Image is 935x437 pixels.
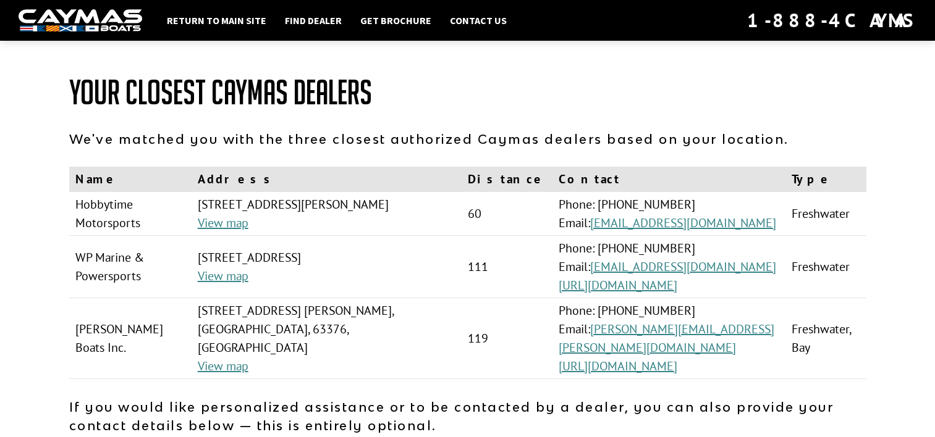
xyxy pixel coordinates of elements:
[192,298,462,379] td: [STREET_ADDRESS] [PERSON_NAME], [GEOGRAPHIC_DATA], 63376, [GEOGRAPHIC_DATA]
[747,7,916,34] div: 1-888-4CAYMAS
[192,236,462,298] td: [STREET_ADDRESS]
[69,236,192,298] td: WP Marine & Powersports
[590,259,776,275] a: [EMAIL_ADDRESS][DOMAIN_NAME]
[552,192,785,236] td: Phone: [PHONE_NUMBER] Email:
[69,192,192,236] td: Hobbytime Motorsports
[785,167,866,192] th: Type
[69,130,866,148] p: We've matched you with the three closest authorized Caymas dealers based on your location.
[590,215,776,231] a: [EMAIL_ADDRESS][DOMAIN_NAME]
[279,12,348,28] a: Find Dealer
[785,236,866,298] td: Freshwater
[161,12,273,28] a: Return to main site
[69,74,866,111] h1: Your Closest Caymas Dealers
[559,358,677,374] a: [URL][DOMAIN_NAME]
[785,192,866,236] td: Freshwater
[69,397,866,435] p: If you would like personalized assistance or to be contacted by a dealer, you can also provide yo...
[552,236,785,298] td: Phone: [PHONE_NUMBER] Email:
[444,12,513,28] a: Contact Us
[192,167,462,192] th: Address
[462,298,552,379] td: 119
[198,268,248,284] a: View map
[198,358,248,374] a: View map
[354,12,438,28] a: Get Brochure
[192,192,462,236] td: [STREET_ADDRESS][PERSON_NAME]
[462,167,552,192] th: Distance
[462,236,552,298] td: 111
[559,277,677,293] a: [URL][DOMAIN_NAME]
[69,167,192,192] th: Name
[552,298,785,379] td: Phone: [PHONE_NUMBER] Email:
[559,321,774,356] a: [PERSON_NAME][EMAIL_ADDRESS][PERSON_NAME][DOMAIN_NAME]
[69,298,192,379] td: [PERSON_NAME] Boats Inc.
[198,215,248,231] a: View map
[462,192,552,236] td: 60
[19,9,142,32] img: white-logo-c9c8dbefe5ff5ceceb0f0178aa75bf4bb51f6bca0971e226c86eb53dfe498488.png
[785,298,866,379] td: Freshwater, Bay
[552,167,785,192] th: Contact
